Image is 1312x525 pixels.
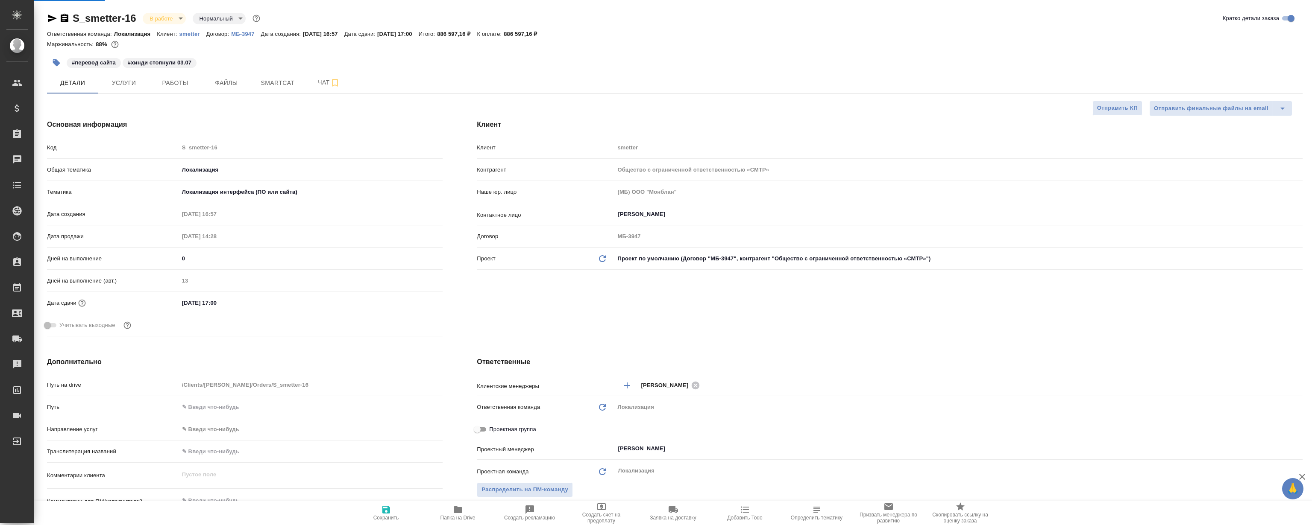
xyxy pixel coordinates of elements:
button: Добавить тэг [47,53,66,72]
span: 🙏 [1286,480,1300,498]
p: Наше юр. лицо [477,188,614,196]
div: [PERSON_NAME] [641,380,702,391]
button: Доп статусы указывают на важность/срочность заказа [251,13,262,24]
input: Пустое поле [179,230,254,242]
p: Путь на drive [47,381,179,389]
p: Локализация [114,31,157,37]
p: 88% [96,41,109,47]
span: Чат [308,77,349,88]
button: Призвать менеджера по развитию [853,501,925,525]
p: Маржинальность: [47,41,96,47]
div: Локализация интерфейса (ПО или сайта) [179,185,443,199]
span: Добавить Todo [727,515,762,521]
button: В работе [147,15,175,22]
p: Итого: [419,31,437,37]
p: Договор [477,232,614,241]
p: Дней на выполнение [47,254,179,263]
p: Транслитерация названий [47,447,179,456]
span: Кратко детали заказа [1223,14,1279,23]
p: Направление услуг [47,425,179,434]
a: smetter [179,30,206,37]
span: Создать рекламацию [504,515,555,521]
p: Ответственная команда [477,403,540,411]
input: Пустое поле [179,141,443,154]
p: К оплате: [477,31,504,37]
span: Скопировать ссылку на оценку заказа [930,512,991,524]
p: [DATE] 17:00 [377,31,419,37]
p: Тематика [47,188,179,196]
button: Отправить финальные файлы на email [1149,101,1273,116]
p: Комментарии клиента [47,471,179,480]
p: 886 597,16 ₽ [437,31,477,37]
input: Пустое поле [179,208,254,220]
div: Локализация [614,400,1303,414]
span: Проектная группа [489,425,536,434]
button: Скопировать ссылку [59,13,70,23]
button: Создать счет на предоплату [566,501,637,525]
p: Клиент: [157,31,179,37]
p: МБ-3947 [231,31,261,37]
p: Проектная команда [477,467,528,476]
span: Создать счет на предоплату [571,512,632,524]
button: Open [1298,213,1300,215]
button: Распределить на ПМ-команду [477,482,573,497]
span: Учитывать выходные [59,321,115,330]
p: 886 597,16 ₽ [504,31,543,37]
span: Призвать менеджера по развитию [858,512,919,524]
span: В заказе уже есть ответственный ПМ или ПМ группа [477,482,573,497]
button: Сохранить [350,501,422,525]
p: Клиентские менеджеры [477,382,614,391]
button: Папка на Drive [422,501,494,525]
a: МБ-3947 [231,30,261,37]
span: Определить тематику [791,515,842,521]
input: Пустое поле [179,274,443,287]
p: Дата создания: [261,31,303,37]
div: В работе [143,13,185,24]
button: Заявка на доставку [637,501,709,525]
p: #хинди стопнули 03.07 [128,58,191,67]
div: В работе [193,13,246,24]
span: Папка на Drive [440,515,475,521]
p: Общая тематика [47,166,179,174]
p: Контактное лицо [477,211,614,219]
p: smetter [179,31,206,37]
button: Скопировать ссылку на оценку заказа [925,501,996,525]
button: Скопировать ссылку для ЯМессенджера [47,13,57,23]
p: [DATE] 16:57 [303,31,344,37]
input: ✎ Введи что-нибудь [179,297,254,309]
span: Заявка на доставку [650,515,696,521]
a: S_smetter-16 [73,12,136,24]
p: Контрагент [477,166,614,174]
input: Пустое поле [179,379,443,391]
p: Дней на выполнение (авт.) [47,277,179,285]
input: Пустое поле [614,141,1303,154]
p: Проект [477,254,496,263]
p: Клиент [477,143,614,152]
button: Добавить Todo [709,501,781,525]
p: Ответственная команда: [47,31,114,37]
div: Локализация [179,163,443,177]
button: Отправить КП [1092,101,1142,116]
p: #перевод сайта [72,58,116,67]
div: Проект по умолчанию (Договор "МБ-3947", контрагент "Общество с ограниченной ответственностью «СМТ... [614,251,1303,266]
input: ✎ Введи что-нибудь [179,401,443,413]
button: Open [1298,385,1300,386]
button: 🙏 [1282,478,1303,499]
h4: Основная информация [47,120,443,130]
input: ✎ Введи что-нибудь [179,445,443,458]
div: ✎ Введи что-нибудь [179,422,443,437]
button: Добавить менеджера [617,375,637,396]
span: Файлы [206,78,247,88]
p: Дата сдачи: [344,31,377,37]
p: Дата сдачи [47,299,76,307]
span: Детали [52,78,93,88]
p: Комментарии для ПМ/исполнителей [47,497,179,506]
h4: Клиент [477,120,1303,130]
p: Дата создания [47,210,179,219]
div: split button [1149,101,1292,116]
button: Open [1298,448,1300,449]
h4: Дополнительно [47,357,443,367]
h4: Ответственные [477,357,1303,367]
span: Отправить финальные файлы на email [1154,104,1268,114]
input: Пустое поле [614,163,1303,176]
